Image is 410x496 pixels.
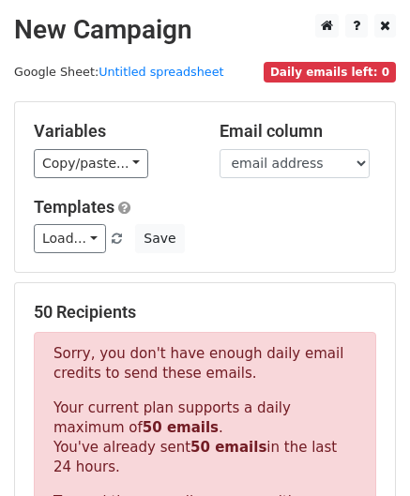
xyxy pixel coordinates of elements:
h5: Email column [220,121,377,142]
button: Save [135,224,184,253]
a: Templates [34,197,114,217]
span: Daily emails left: 0 [264,62,396,83]
a: Copy/paste... [34,149,148,178]
p: Sorry, you don't have enough daily email credits to send these emails. [53,344,357,383]
h2: New Campaign [14,14,396,46]
p: Your current plan supports a daily maximum of . You've already sent in the last 24 hours. [53,398,357,477]
strong: 50 emails [190,439,266,456]
strong: 50 emails [143,419,219,436]
h5: 50 Recipients [34,302,376,323]
small: Google Sheet: [14,65,224,79]
a: Untitled spreadsheet [99,65,223,79]
h5: Variables [34,121,191,142]
a: Load... [34,224,106,253]
iframe: Chat Widget [316,406,410,496]
a: Daily emails left: 0 [264,65,396,79]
